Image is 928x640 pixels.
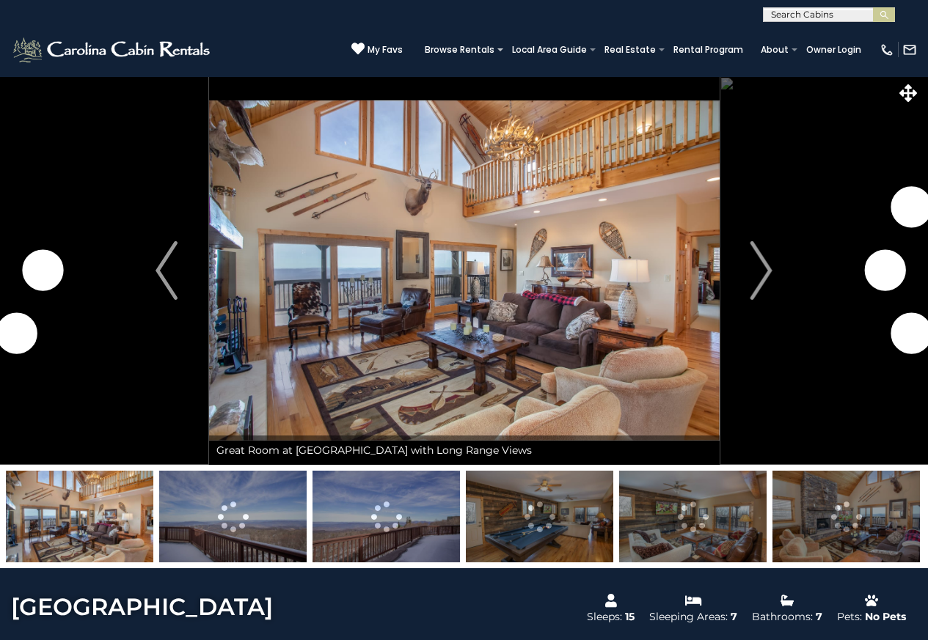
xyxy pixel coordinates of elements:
[719,76,803,465] button: Next
[753,40,796,60] a: About
[466,471,613,562] img: 163268262
[880,43,894,57] img: phone-regular-white.png
[750,241,772,300] img: arrow
[11,35,214,65] img: White-1-2.png
[666,40,750,60] a: Rental Program
[313,471,460,562] img: 163268261
[156,241,178,300] img: arrow
[125,76,209,465] button: Previous
[351,42,403,57] a: My Favs
[772,471,920,562] img: 163268264
[209,435,720,465] div: Great Room at [GEOGRAPHIC_DATA] with Long Range Views
[417,40,502,60] a: Browse Rentals
[368,43,403,56] span: My Favs
[619,471,767,562] img: 163268263
[799,40,869,60] a: Owner Login
[6,471,153,562] img: 163268257
[159,471,307,562] img: 163268258
[505,40,594,60] a: Local Area Guide
[597,40,663,60] a: Real Estate
[902,43,917,57] img: mail-regular-white.png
